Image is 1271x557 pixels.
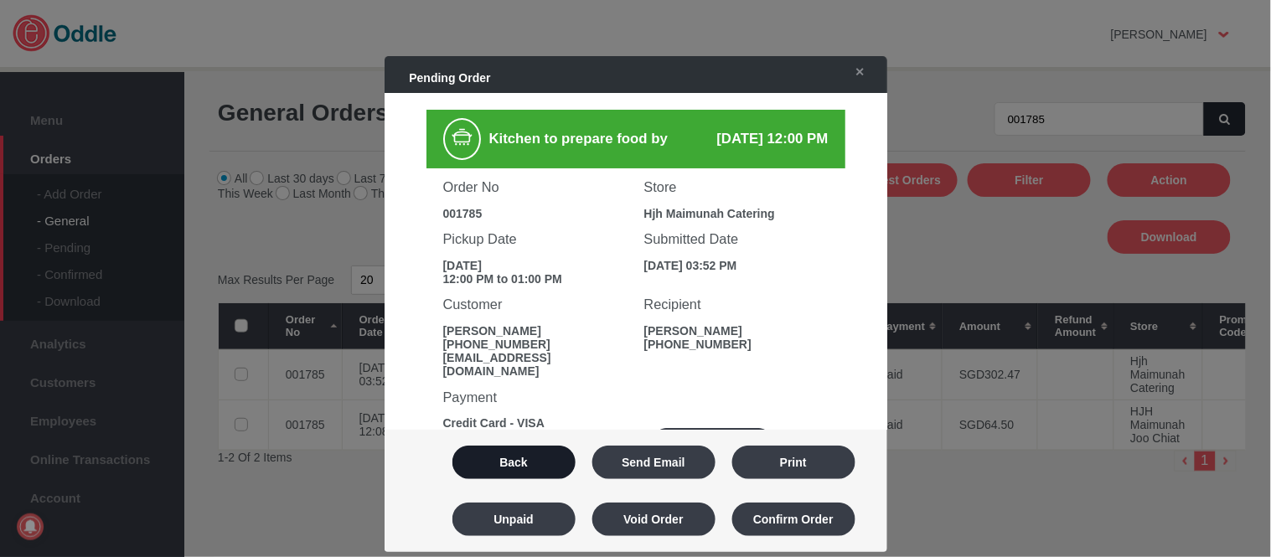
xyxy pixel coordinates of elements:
[443,389,829,405] h3: Payment
[732,446,855,479] button: Print
[449,124,475,150] img: cooking.png
[443,416,628,430] div: Credit Card - VISA
[732,503,855,536] button: Confirm Order
[644,338,829,351] div: [PHONE_NUMBER]
[644,297,829,312] h3: Recipient
[839,57,874,87] a: ✕
[481,118,699,160] div: Kitchen to prepare food by
[644,231,829,247] h3: Submitted Date
[443,231,628,247] h3: Pickup Date
[644,259,829,272] div: [DATE] 03:52 PM
[592,446,716,479] button: Send Email
[452,503,576,536] button: Unpaid
[592,503,716,536] button: Void Order
[443,338,628,351] div: [PHONE_NUMBER]
[651,428,774,462] button: Refund
[644,324,829,338] div: [PERSON_NAME]
[644,207,829,220] div: Hjh Maimunah Catering
[443,297,628,312] h3: Customer
[644,179,829,195] h3: Store
[443,207,628,220] div: 001785
[443,351,628,378] div: [EMAIL_ADDRESS][DOMAIN_NAME]
[443,179,628,195] h3: Order No
[452,446,576,479] button: Back
[699,131,829,147] div: [DATE] 12:00 PM
[393,63,830,93] div: Pending Order
[443,259,628,272] div: [DATE]
[443,272,628,286] div: 12:00 PM to 01:00 PM
[443,324,628,338] div: [PERSON_NAME]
